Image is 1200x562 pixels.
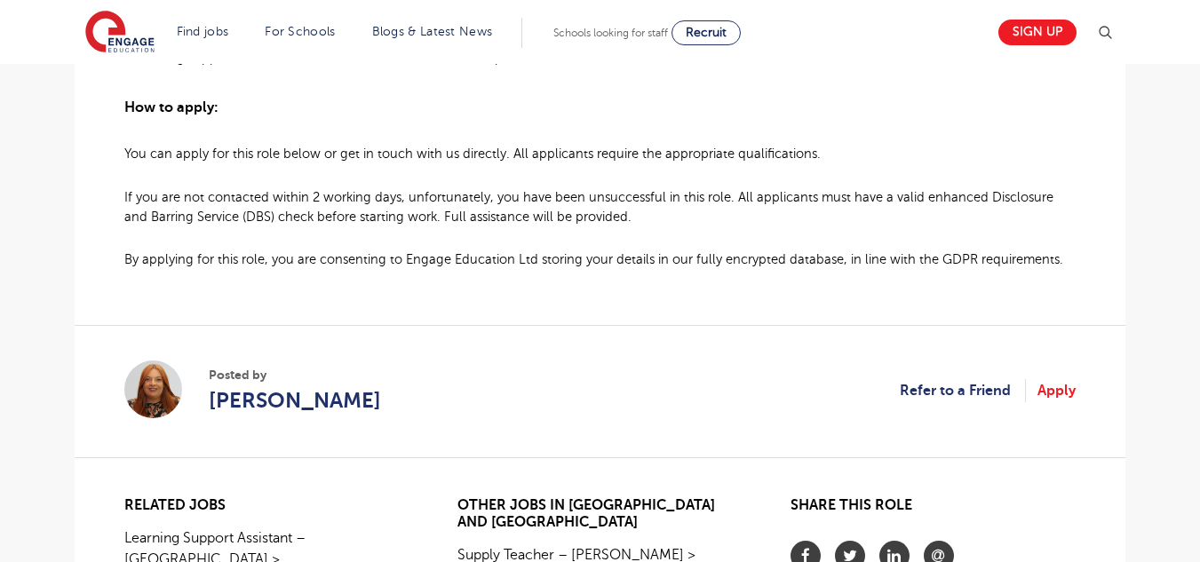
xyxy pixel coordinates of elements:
a: Apply [1037,379,1076,402]
img: Engage Education [85,11,155,55]
span: Posted by [209,366,381,384]
span: How to apply: [124,99,219,115]
h2: Related jobs [124,497,409,514]
a: Blogs & Latest News [372,25,493,38]
span: Schools looking for staff [553,27,668,39]
h2: Other jobs in [GEOGRAPHIC_DATA] and [GEOGRAPHIC_DATA] [457,497,743,531]
span: Recruit [686,26,727,39]
a: For Schools [265,25,335,38]
a: [PERSON_NAME] [209,384,381,416]
span: You can apply for this role below or get in touch with us directly. All applicants require the ap... [124,146,821,161]
span: If you are not contacted within 2 working days, unfortunately, you have been unsuccessful in this... [124,190,1053,224]
a: Sign up [998,20,1077,45]
h2: Share this role [791,497,1076,523]
span: By applying for this role, you are consenting to Engage Education Ltd storing your details in our... [124,252,1063,266]
a: Find jobs [177,25,229,38]
a: Recruit [672,20,741,45]
a: Refer to a Friend [900,379,1026,402]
